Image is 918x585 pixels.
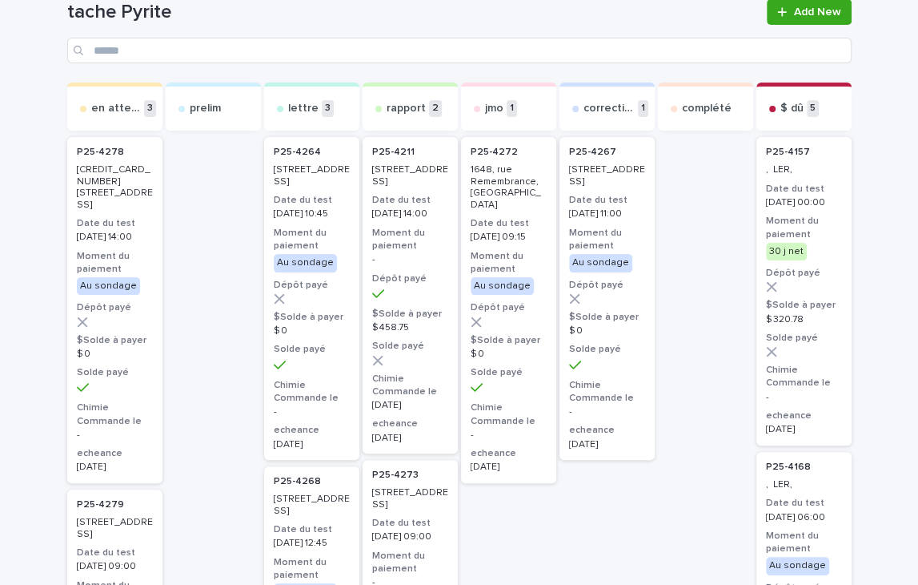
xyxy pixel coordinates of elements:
p: [DATE] [372,433,448,444]
div: Au sondage [77,277,140,295]
p: [DATE] 00:00 [766,197,842,208]
a: P25-4272 1648, rue Remembrance, [GEOGRAPHIC_DATA]Date du test[DATE] 09:15Moment du paiementAu son... [461,137,556,483]
p: en attente [91,102,141,115]
h3: Solde payé [569,343,645,356]
h3: $Solde à payer [569,311,645,324]
p: 3 [322,100,334,117]
p: lettre [288,102,319,115]
p: [DATE] [471,462,547,473]
p: P25-4268 [274,476,321,487]
h3: Date du test [372,194,448,207]
h3: echeance [766,409,842,422]
p: [STREET_ADDRESS] [372,164,448,188]
p: - [766,392,842,403]
h3: echeance [471,447,547,460]
h1: tache Pyrite [67,1,758,24]
p: $ 458.75 [372,322,448,333]
p: - [569,406,645,418]
a: P25-4157 , LER,Date du test[DATE] 00:00Moment du paiement30 j netDépôt payé$Solde à payer$ 320.78... [756,137,852,446]
p: [DATE] [274,439,350,450]
h3: Date du test [372,517,448,530]
h3: Chimie Commande le [766,364,842,389]
h3: Date du test [471,217,547,230]
p: [STREET_ADDRESS] [372,487,448,510]
a: P25-4211 [STREET_ADDRESS]Date du test[DATE] 14:00Moment du paiement-Dépôt payé$Solde à payer$ 458... [363,137,458,454]
h3: $Solde à payer [471,334,547,347]
a: P25-4267 [STREET_ADDRESS]Date du test[DATE] 11:00Moment du paiementAu sondageDépôt payé$Solde à p... [559,137,655,460]
p: $ 0 [471,349,547,360]
p: $ 0 [274,325,350,337]
div: Au sondage [569,254,632,272]
p: correction exp [583,102,635,115]
h3: Solde payé [77,366,153,379]
p: P25-4264 [274,147,321,158]
div: 30 j net [766,243,807,260]
h3: Moment du paiement [372,227,448,252]
p: [DATE] 14:00 [77,232,153,243]
h3: echeance [372,418,448,430]
h3: Date du test [77,547,153,559]
h3: $Solde à payer [274,311,350,324]
h3: Moment du paiement [766,530,842,555]
h3: $Solde à payer [77,334,153,347]
p: rapport [387,102,426,115]
p: P25-4278 [77,147,124,158]
div: P25-4264 [STREET_ADDRESS]Date du test[DATE] 10:45Moment du paiementAu sondageDépôt payé$Solde à p... [264,137,359,460]
p: P25-4267 [569,147,616,158]
p: P25-4272 [471,147,518,158]
p: , LER, [766,164,842,175]
h3: Date du test [274,523,350,536]
p: P25-4211 [372,147,415,158]
h3: Dépôt payé [569,279,645,292]
h3: Date du test [569,194,645,207]
span: Add New [794,6,841,18]
p: , LER, [766,479,842,490]
p: 1648, rue Remembrance, [GEOGRAPHIC_DATA] [471,164,547,211]
p: [DATE] 09:00 [77,561,153,572]
h3: Date du test [766,183,842,196]
div: Au sondage [766,557,829,575]
h3: $Solde à payer [766,299,842,312]
p: [DATE] [372,400,448,411]
p: P25-4273 [372,470,419,481]
h3: Moment du paiement [569,227,645,252]
h3: echeance [274,424,350,437]
h3: Chimie Commande le [274,379,350,405]
p: 2 [429,100,442,117]
h3: echeance [77,447,153,460]
h3: Chimie Commande le [471,401,547,427]
p: - [77,430,153,441]
h3: Solde payé [372,340,448,353]
h3: Moment du paiement [77,250,153,276]
h3: Moment du paiement [274,227,350,252]
p: jmo [485,102,503,115]
p: - [372,254,448,265]
p: $ dû [780,102,804,115]
input: Search [67,38,852,63]
h3: Dépôt payé [766,267,842,280]
p: [DATE] 11:00 [569,208,645,220]
p: P25-4157 [766,147,810,158]
p: [STREET_ADDRESS] [77,517,153,540]
div: Au sondage [274,254,337,272]
p: [DATE] 12:45 [274,538,350,549]
p: [STREET_ADDRESS] [274,494,350,517]
a: P25-4278 [CREDIT_CARD_NUMBER][STREET_ADDRESS]Date du test[DATE] 14:00Moment du paiementAu sondage... [67,137,162,483]
p: [DATE] 09:00 [372,531,448,543]
p: [DATE] [77,462,153,473]
h3: Solde payé [274,343,350,356]
h3: Date du test [766,497,842,510]
p: [DATE] [569,439,645,450]
h3: Moment du paiement [766,215,842,240]
p: P25-4168 [766,462,811,473]
p: - [471,430,547,441]
p: [STREET_ADDRESS] [274,164,350,188]
h3: $Solde à payer [372,308,448,321]
p: complété [682,102,732,115]
p: [DATE] 14:00 [372,208,448,220]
